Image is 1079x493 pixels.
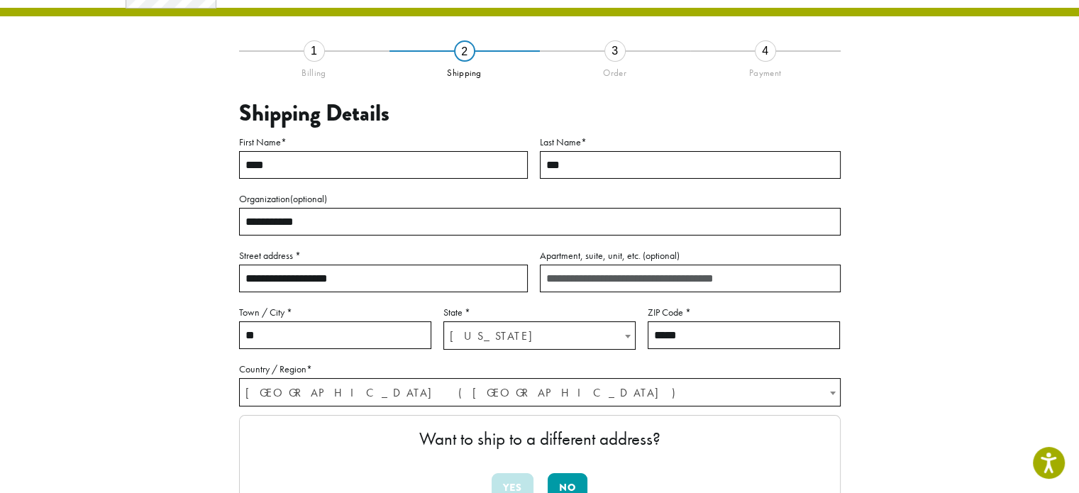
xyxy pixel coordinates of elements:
label: Street address [239,247,528,265]
span: (optional) [643,249,680,262]
label: Last Name [540,133,841,151]
div: Shipping [389,62,540,79]
span: New Jersey [444,322,635,350]
label: Town / City [239,304,431,321]
span: United States (US) [240,379,840,406]
div: 1 [304,40,325,62]
label: State [443,304,636,321]
h3: Shipping Details [239,100,841,127]
span: (optional) [290,192,327,205]
span: State [443,321,636,350]
label: ZIP Code [648,304,840,321]
div: Payment [690,62,841,79]
div: Order [540,62,690,79]
label: First Name [239,133,528,151]
span: Country / Region [239,378,841,406]
div: 3 [604,40,626,62]
p: Want to ship to a different address? [254,430,826,448]
label: Apartment, suite, unit, etc. [540,247,841,265]
div: Billing [239,62,389,79]
div: 2 [454,40,475,62]
div: 4 [755,40,776,62]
